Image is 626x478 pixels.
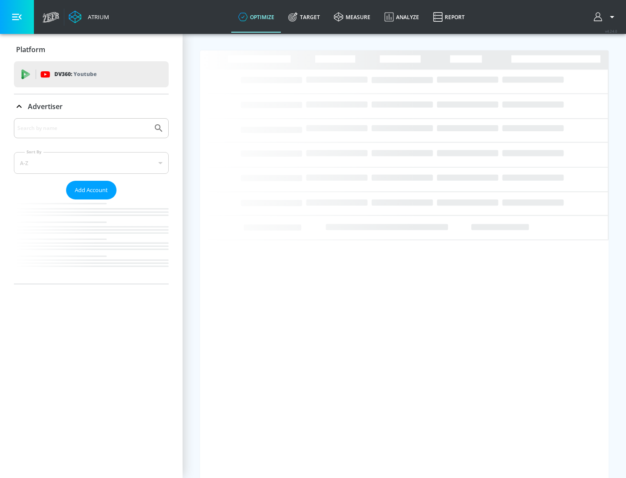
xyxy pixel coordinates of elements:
[66,181,117,199] button: Add Account
[54,70,97,79] p: DV360:
[14,199,169,284] nav: list of Advertiser
[327,1,377,33] a: measure
[28,102,63,111] p: Advertiser
[69,10,109,23] a: Atrium
[73,70,97,79] p: Youtube
[25,149,43,155] label: Sort By
[281,1,327,33] a: Target
[17,123,149,134] input: Search by name
[605,29,617,33] span: v 4.24.0
[14,61,169,87] div: DV360: Youtube
[14,37,169,62] div: Platform
[75,185,108,195] span: Add Account
[14,152,169,174] div: A-Z
[14,118,169,284] div: Advertiser
[84,13,109,21] div: Atrium
[231,1,281,33] a: optimize
[16,45,45,54] p: Platform
[426,1,472,33] a: Report
[377,1,426,33] a: Analyze
[14,94,169,119] div: Advertiser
